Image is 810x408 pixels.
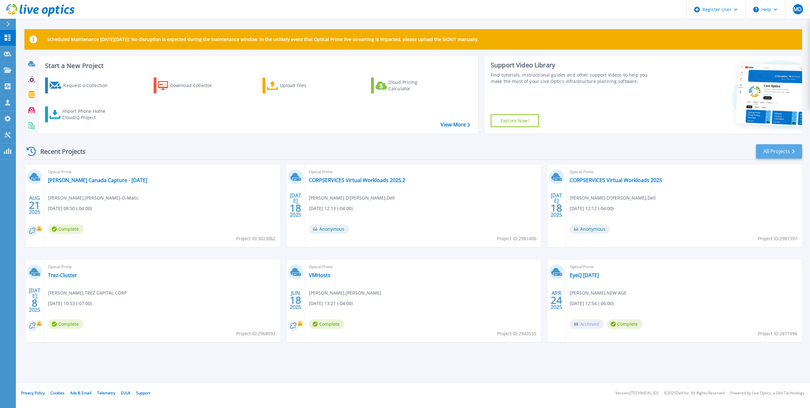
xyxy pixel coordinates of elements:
[236,330,276,337] span: Project ID: 2968092
[309,300,353,307] span: [DATE] 13:21 (-04:00)
[170,79,221,92] div: Download Collector
[280,79,331,92] div: Upload Files
[570,224,610,234] span: Anonymous
[48,272,77,278] a: Trez-Cluster
[309,205,353,212] span: [DATE] 12:13 (-04:00)
[32,300,37,306] span: 8
[793,7,802,12] span: MD
[550,289,562,312] div: APR 2025
[262,78,333,93] a: Upload Files
[50,390,64,396] a: Cookies
[47,37,479,42] p: Scheduled Maintenance [DATE][DATE]: No disruption is expected during the maintenance window. In t...
[97,390,115,396] a: Telemetry
[570,205,614,212] span: [DATE] 12:12 (-04:00)
[121,390,130,396] a: EULA
[48,194,139,201] span: [PERSON_NAME] , [PERSON_NAME]-O-Matic
[491,61,655,69] div: Support Video Library
[48,205,92,212] span: [DATE] 08:50 (-04:00)
[491,114,539,127] a: Explore Now!
[497,235,536,242] span: Project ID: 2981406
[550,194,562,217] div: [DATE] 2025
[48,319,83,329] span: Complete
[236,235,276,242] span: Project ID: 3023062
[441,122,470,128] a: View More
[29,194,41,217] div: AUG 2025
[371,78,442,93] a: Cloud Pricing Calculator
[70,390,91,396] a: Ads & Email
[607,319,642,329] span: Complete
[570,194,656,201] span: [PERSON_NAME] D'[PERSON_NAME] , Dell
[290,205,301,211] span: 18
[154,78,224,93] a: Download Collector
[309,263,537,270] span: Optical Prime
[309,224,349,234] span: Anonymous
[570,300,614,307] span: [DATE] 12:54 (-06:00)
[63,79,114,92] div: Request a Collection
[309,168,537,175] span: Optical Prime
[62,108,112,121] div: Import Phone Home CloudIQ Project
[48,263,276,270] span: Optical Prime
[664,391,725,395] li: © 2025 Dell Inc. All Rights Reserved
[48,168,276,175] span: Optical Prime
[136,390,150,396] a: Support
[570,263,798,270] span: Optical Prime
[48,177,147,183] a: [PERSON_NAME] Canada Capture - [DATE]
[45,62,470,69] h3: Start a New Project
[758,330,797,337] span: Project ID: 2871996
[388,79,439,92] div: Cloud Pricing Calculator
[756,144,802,159] a: All Projects
[29,289,41,312] div: [DATE] 2025
[48,289,127,296] span: [PERSON_NAME] , TREZ CAPITAL CORP
[48,224,83,234] span: Complete
[570,177,662,183] a: CORPSERVICES Virtual Workloads 2025
[491,72,655,85] div: Find tutorials, instructional guides and other support videos to help you make the most of your L...
[615,391,658,395] li: Version: [TECHNICAL_ID]
[21,390,45,396] a: Privacy Policy
[309,289,381,296] span: [PERSON_NAME] , [PERSON_NAME]
[48,300,92,307] span: [DATE] 10:53 (-07:00)
[570,319,604,329] span: Archived
[570,168,798,175] span: Optical Prime
[551,297,562,303] span: 24
[497,330,536,337] span: Project ID: 2943535
[309,319,344,329] span: Complete
[730,391,804,395] li: Powered by Live Optics, a Dell Technology
[290,297,301,303] span: 18
[289,194,302,217] div: [DATE] 2025
[309,194,395,201] span: [PERSON_NAME] D'[PERSON_NAME] , Dell
[29,202,40,208] span: 21
[570,272,599,278] a: EyeQ [DATE]
[45,78,116,93] a: Request a Collection
[309,177,405,183] a: CORPSERVICES Virtual Workloads 2025.2
[758,235,797,242] span: Project ID: 2981397
[309,272,330,278] a: VMHosts
[570,289,627,296] span: [PERSON_NAME] , NEW AGE
[551,205,562,211] span: 18
[289,289,302,312] div: JUN 2025
[24,144,94,159] div: Recent Projects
